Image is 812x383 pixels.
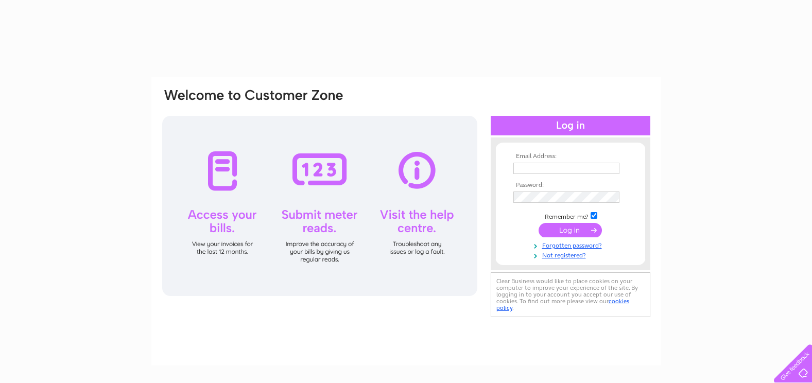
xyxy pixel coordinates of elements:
[539,223,602,237] input: Submit
[491,272,650,317] div: Clear Business would like to place cookies on your computer to improve your experience of the sit...
[513,240,630,250] a: Forgotten password?
[496,298,629,311] a: cookies policy
[511,182,630,189] th: Password:
[511,153,630,160] th: Email Address:
[513,250,630,259] a: Not registered?
[511,211,630,221] td: Remember me?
